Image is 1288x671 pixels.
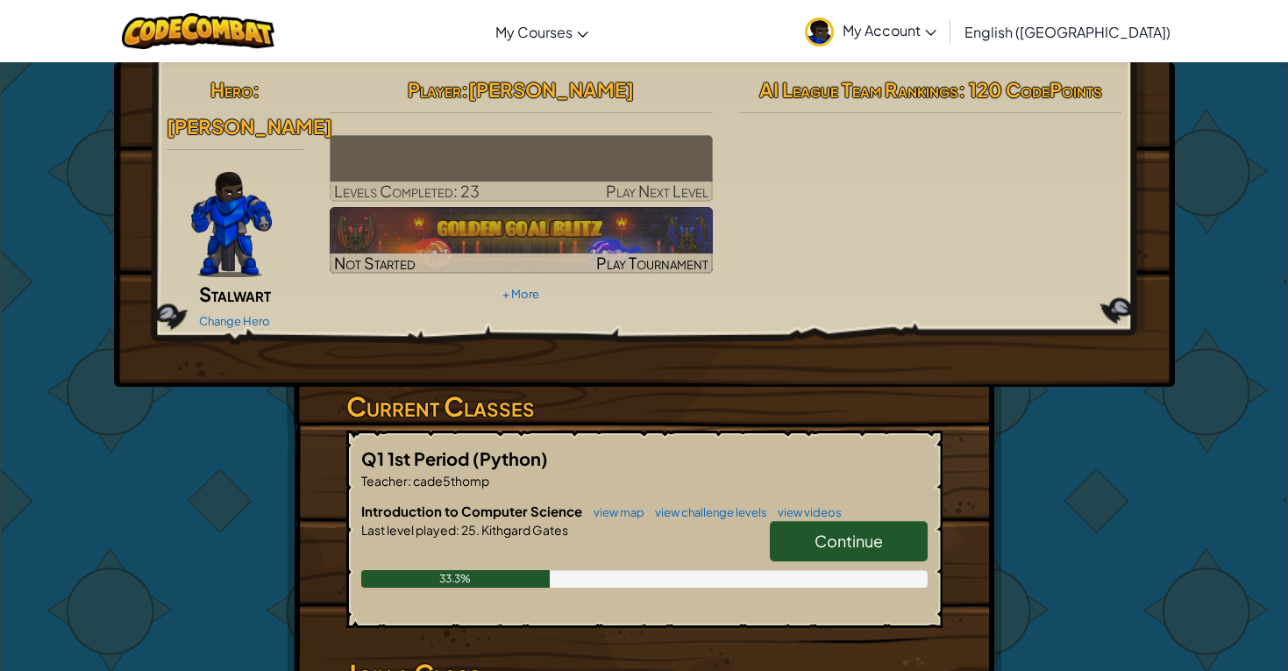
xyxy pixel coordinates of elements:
span: [PERSON_NAME] [468,77,634,102]
a: Not StartedPlay Tournament [330,207,713,274]
img: Golden Goal [330,207,713,274]
a: English ([GEOGRAPHIC_DATA]) [956,8,1179,55]
a: view videos [769,505,842,519]
span: : [408,473,411,489]
span: Teacher [361,473,408,489]
a: + More [502,287,539,301]
img: Gordon-selection-pose.png [191,172,272,277]
span: Player [408,77,461,102]
span: My Account [843,21,936,39]
span: : [253,77,260,102]
span: : 120 CodePoints [958,77,1102,102]
a: My Account [796,4,945,59]
a: Change Hero [199,314,270,328]
span: Q1 1st Period [361,447,473,469]
span: Last level played [361,522,456,538]
a: view map [585,505,644,519]
span: My Courses [495,23,573,41]
span: Not Started [334,253,416,273]
span: : [456,522,459,538]
a: view challenge levels [646,505,767,519]
a: Play Next Level [330,135,713,202]
img: avatar [805,18,834,46]
span: Play Next Level [606,181,708,201]
span: Continue [815,531,883,551]
span: Kithgard Gates [480,522,568,538]
span: Stalwart [199,282,271,306]
span: 25. [459,522,480,538]
h3: Current Classes [346,387,943,426]
span: (Python) [473,447,548,469]
span: : [461,77,468,102]
span: AI League Team Rankings [759,77,958,102]
a: My Courses [487,8,597,55]
span: Levels Completed: 23 [334,181,480,201]
img: CodeCombat logo [122,13,275,49]
div: 33.3% [361,570,550,588]
span: English ([GEOGRAPHIC_DATA]) [964,23,1171,41]
span: Introduction to Computer Science [361,503,585,519]
span: cade5thomp [411,473,489,489]
span: Hero [210,77,253,102]
span: Play Tournament [596,253,708,273]
span: [PERSON_NAME] [167,114,332,139]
